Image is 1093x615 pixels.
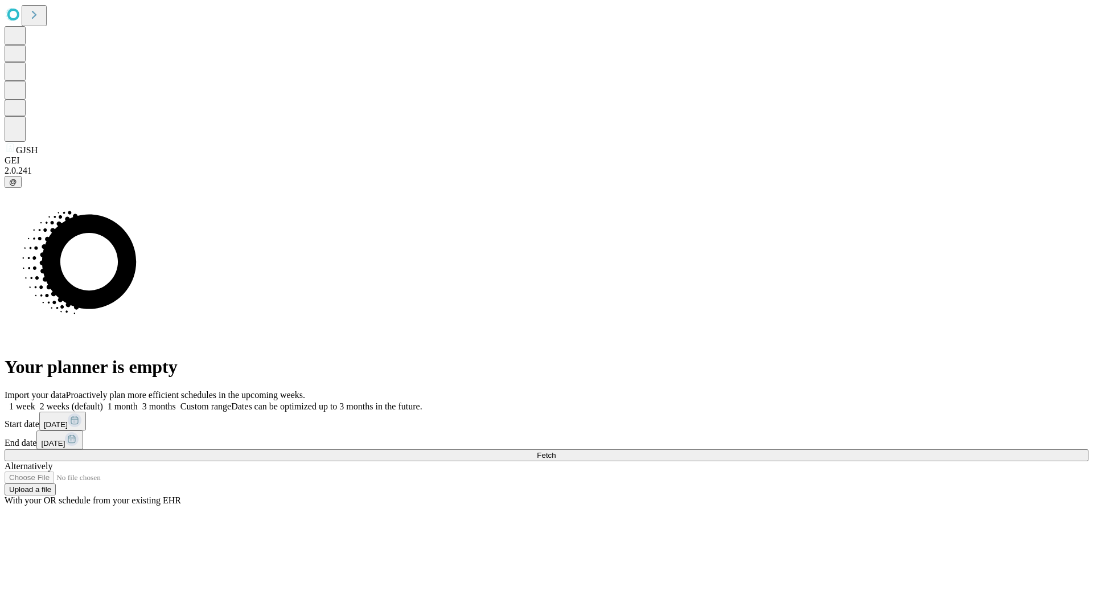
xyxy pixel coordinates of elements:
div: 2.0.241 [5,166,1088,176]
span: Dates can be optimized up to 3 months in the future. [231,401,422,411]
span: 3 months [142,401,176,411]
div: End date [5,430,1088,449]
span: @ [9,178,17,186]
span: [DATE] [44,420,68,429]
span: Custom range [180,401,231,411]
span: Alternatively [5,461,52,471]
h1: Your planner is empty [5,356,1088,378]
span: [DATE] [41,439,65,448]
span: Proactively plan more efficient schedules in the upcoming weeks. [66,390,305,400]
span: 1 month [108,401,138,411]
button: [DATE] [39,412,86,430]
button: [DATE] [36,430,83,449]
span: Import your data [5,390,66,400]
button: Upload a file [5,483,56,495]
div: Start date [5,412,1088,430]
button: Fetch [5,449,1088,461]
span: 2 weeks (default) [40,401,103,411]
div: GEI [5,155,1088,166]
span: With your OR schedule from your existing EHR [5,495,181,505]
span: 1 week [9,401,35,411]
button: @ [5,176,22,188]
span: Fetch [537,451,556,460]
span: GJSH [16,145,38,155]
